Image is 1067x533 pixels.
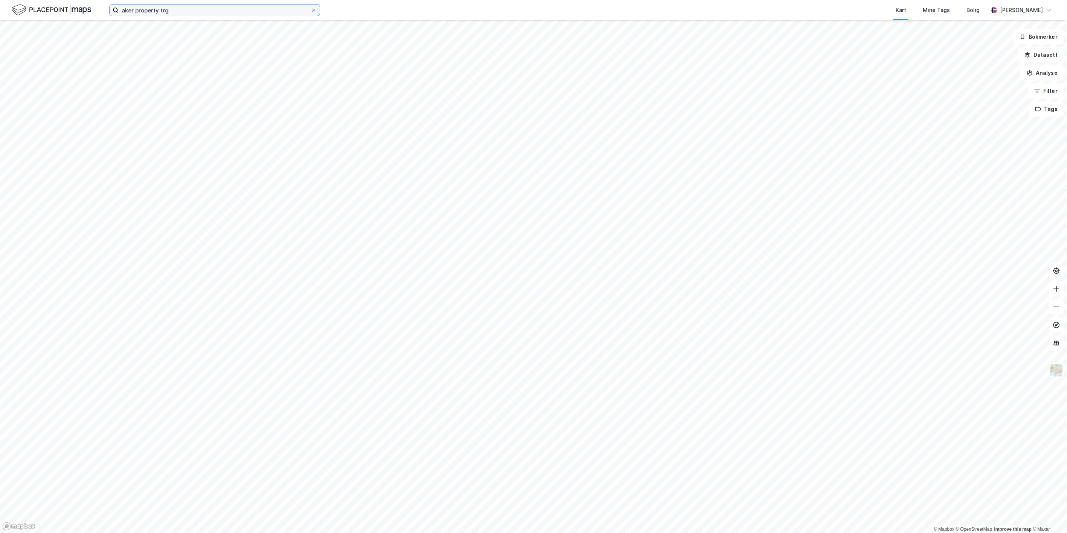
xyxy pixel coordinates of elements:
div: Kart [896,6,906,15]
input: Søk på adresse, matrikkel, gårdeiere, leietakere eller personer [119,5,311,16]
button: Filter [1028,84,1064,99]
button: Analyse [1020,65,1064,80]
div: Mine Tags [923,6,950,15]
a: OpenStreetMap [956,527,992,532]
img: logo.f888ab2527a4732fd821a326f86c7f29.svg [12,3,91,17]
a: Improve this map [994,527,1032,532]
button: Tags [1029,102,1064,117]
a: Mapbox homepage [2,522,35,531]
div: [PERSON_NAME] [1000,6,1043,15]
button: Datasett [1018,47,1064,62]
button: Bokmerker [1013,29,1064,44]
a: Mapbox [934,527,954,532]
img: Z [1049,363,1064,377]
div: Bolig [966,6,980,15]
iframe: Chat Widget [1029,497,1067,533]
